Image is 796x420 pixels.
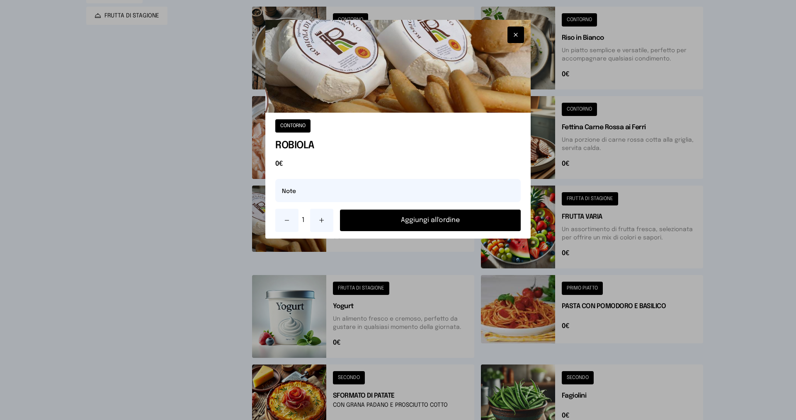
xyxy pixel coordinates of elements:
[265,20,531,113] img: ROBIOLA
[302,215,307,225] span: 1
[275,119,311,133] button: CONTORNO
[340,210,521,231] button: Aggiungi all'ordine
[275,159,521,169] span: 0€
[275,139,521,152] h1: ROBIOLA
